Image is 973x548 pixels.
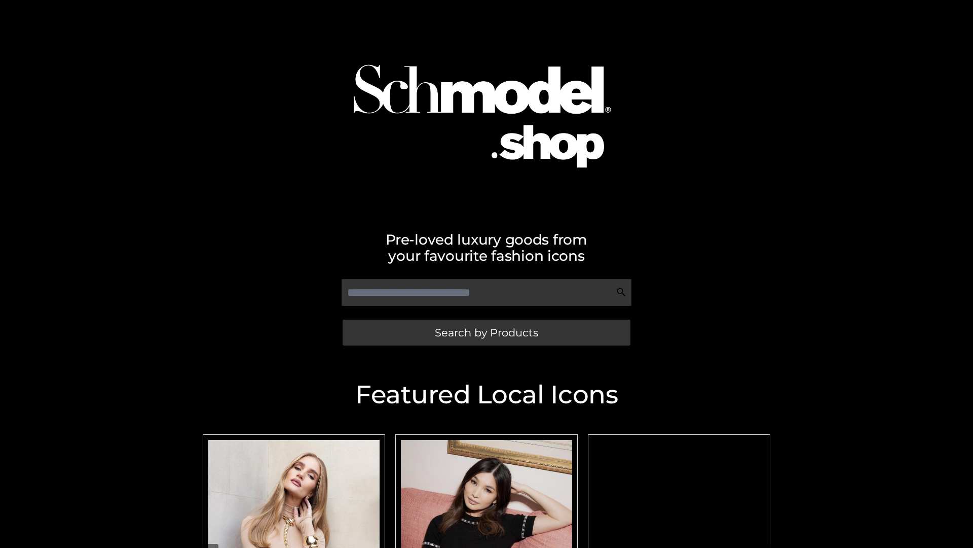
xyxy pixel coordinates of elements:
[343,320,630,346] a: Search by Products
[198,231,775,264] h2: Pre-loved luxury goods from your favourite fashion icons
[198,382,775,407] h2: Featured Local Icons​
[616,287,626,297] img: Search Icon
[435,327,538,338] span: Search by Products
